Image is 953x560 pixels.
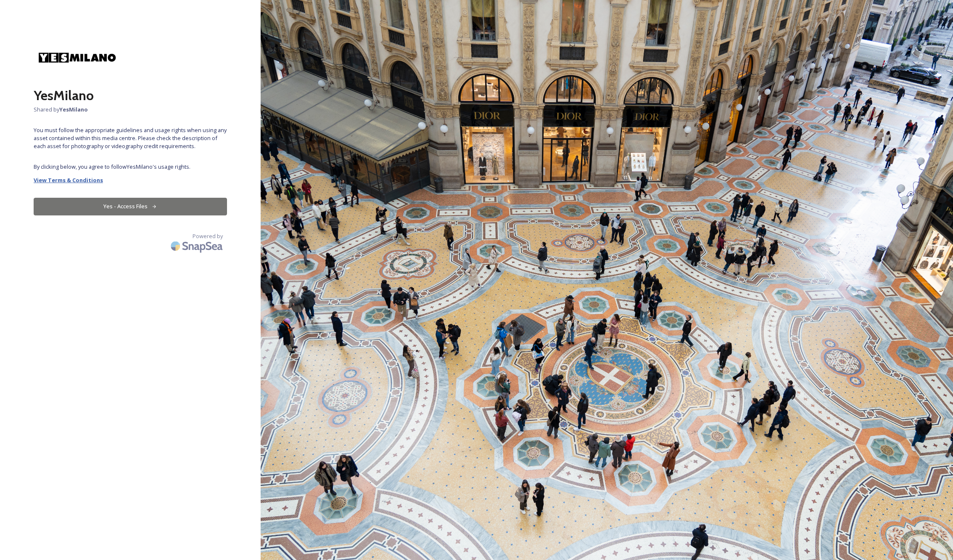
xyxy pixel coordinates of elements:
[168,236,227,256] img: SnapSea Logo
[34,176,103,184] strong: View Terms & Conditions
[34,175,227,185] a: View Terms & Conditions
[34,85,227,106] h2: YesMilano
[193,232,223,240] span: Powered by
[34,163,227,171] span: By clicking below, you agree to follow YesMilano 's usage rights.
[59,106,88,113] strong: YesMilano
[34,106,227,114] span: Shared by
[34,126,227,151] span: You must follow the appropriate guidelines and usage rights when using any asset contained within...
[34,34,118,81] img: yesmi.jpg
[34,198,227,215] button: Yes - Access Files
